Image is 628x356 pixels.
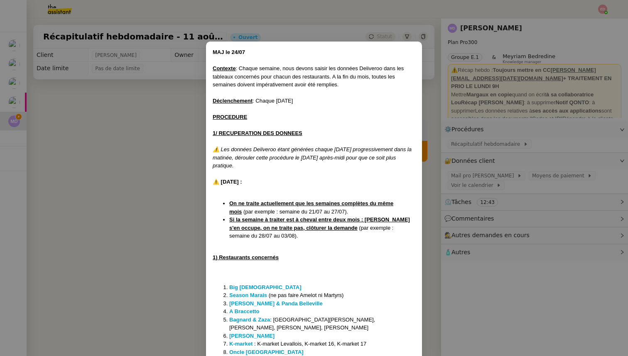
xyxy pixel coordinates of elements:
li: (par exemple : semaine du 21/07 au 27/07). [229,199,415,216]
u: Si la semaine à traiter est à cheval entre deux mois : [PERSON_NAME] s'en occupe, on ne traite pa... [229,216,410,231]
u: On ne traite actuellement que les semaines complètes du même mois [229,200,393,215]
u: PROCEDURE [213,114,247,120]
strong: MAJ le 24/07 [213,49,245,55]
li: : K-market Levallois, K-market 16, K-market 17 [229,340,415,348]
u: 1/ RECUPERATION DES DONNEES [213,130,302,136]
strong: ⚠️ [DATE] : [213,179,242,185]
a: Bagnard & Zaza [229,317,270,323]
u: Déclenchement [213,98,253,104]
li: (par exemple : semaine du 28/07 au 03/08). [229,216,415,240]
a: Season Marais [229,292,267,298]
a: K-market [229,341,253,347]
div: : Chaque semaine, nous devons saisir les données Deliveroo dans les tableaux concernés pour chacu... [213,64,415,89]
u: Contexte [213,65,236,71]
u: 1) Restaurants concernés [213,254,279,260]
a: Big [DEMOGRAPHIC_DATA] [229,284,302,290]
a: Oncle [GEOGRAPHIC_DATA] [229,349,304,355]
em: ⚠️ Les données Deliveroo étant générées chaque [DATE] progressivement dans la matinée, dérouler c... [213,146,412,169]
div: : Chaque [DATE] [213,97,415,105]
a: [PERSON_NAME] [229,333,275,339]
a: [PERSON_NAME] & Panda Belleville [229,300,323,307]
li: (ne pas faire Amelot ni Martyrs) [229,291,415,300]
li: : [GEOGRAPHIC_DATA][PERSON_NAME], [PERSON_NAME], [PERSON_NAME], [PERSON_NAME] [229,316,415,332]
a: A Braccetto [229,308,259,314]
